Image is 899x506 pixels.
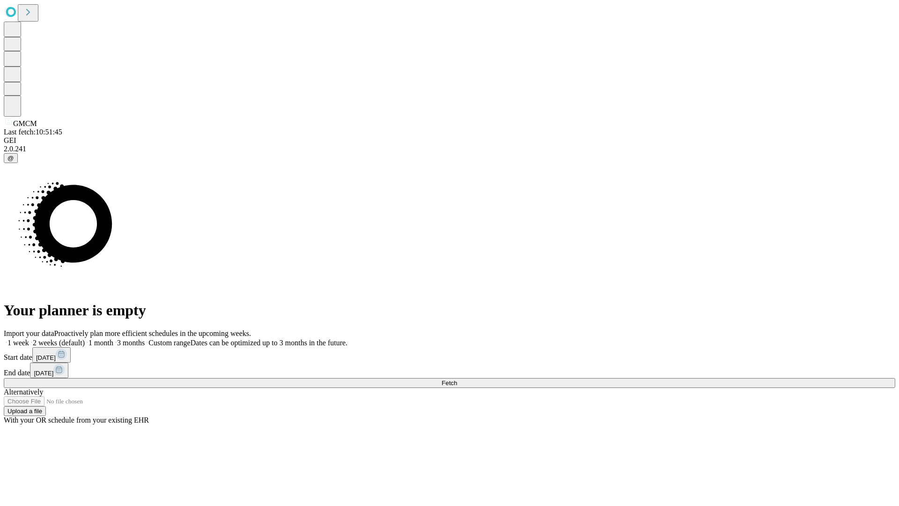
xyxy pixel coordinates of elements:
[30,363,68,378] button: [DATE]
[4,302,895,319] h1: Your planner is empty
[32,347,71,363] button: [DATE]
[4,347,895,363] div: Start date
[4,406,46,416] button: Upload a file
[4,388,43,396] span: Alternatively
[7,339,29,347] span: 1 week
[191,339,347,347] span: Dates can be optimized up to 3 months in the future.
[4,378,895,388] button: Fetch
[148,339,190,347] span: Custom range
[33,339,85,347] span: 2 weeks (default)
[4,363,895,378] div: End date
[4,153,18,163] button: @
[4,136,895,145] div: GEI
[7,155,14,162] span: @
[4,416,149,424] span: With your OR schedule from your existing EHR
[54,329,251,337] span: Proactively plan more efficient schedules in the upcoming weeks.
[13,119,37,127] span: GMCM
[117,339,145,347] span: 3 months
[4,145,895,153] div: 2.0.241
[34,370,53,377] span: [DATE]
[88,339,113,347] span: 1 month
[442,379,457,387] span: Fetch
[36,354,56,361] span: [DATE]
[4,128,62,136] span: Last fetch: 10:51:45
[4,329,54,337] span: Import your data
